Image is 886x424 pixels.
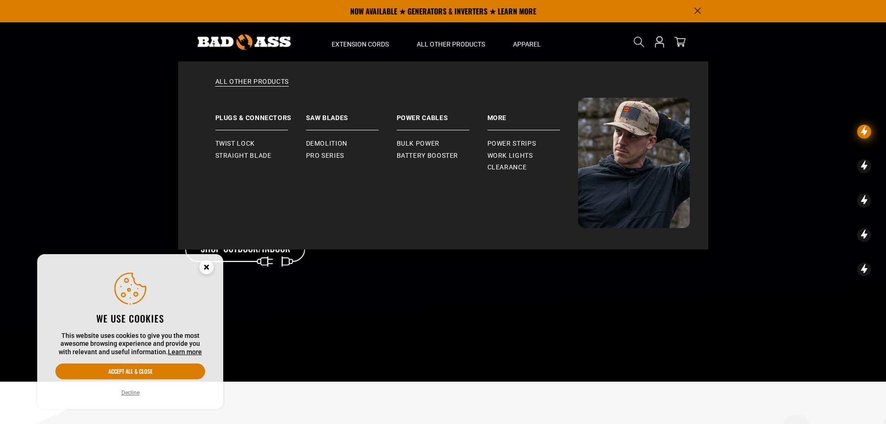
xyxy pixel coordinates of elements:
button: Decline [119,388,142,397]
summary: All Other Products [403,22,499,61]
a: More [487,98,578,130]
a: Pro Series [306,150,397,162]
span: Battery Booster [397,152,459,160]
h2: We use cookies [55,312,205,324]
a: Work Lights [487,150,578,162]
a: Straight Blade [215,150,306,162]
a: Plugs & Connectors [215,98,306,130]
span: Extension Cords [332,40,389,48]
a: Power Cables [397,98,487,130]
a: Demolition [306,138,397,150]
span: All Other Products [417,40,485,48]
button: Accept all & close [55,363,205,379]
span: Work Lights [487,152,533,160]
span: Power Strips [487,140,536,148]
img: Bad Ass Extension Cords [578,98,690,228]
p: This website uses cookies to give you the most awesome browsing experience and provide you with r... [55,332,205,357]
summary: Apparel [499,22,555,61]
span: Apparel [513,40,541,48]
span: Demolition [306,140,347,148]
a: Clearance [487,162,578,174]
a: Learn more [168,348,202,356]
aside: Cookie Consent [37,254,223,410]
span: Bulk Power [397,140,440,148]
a: Bulk Power [397,138,487,150]
a: Power Strips [487,138,578,150]
a: Saw Blades [306,98,397,130]
a: Twist Lock [215,138,306,150]
img: Bad Ass Extension Cords [198,34,291,50]
a: Shop Outdoor/Indoor [185,236,306,262]
span: Twist Lock [215,140,255,148]
span: Pro Series [306,152,344,160]
a: Battery Booster [397,150,487,162]
summary: Extension Cords [318,22,403,61]
summary: Search [632,34,646,49]
span: Clearance [487,163,527,172]
a: All Other Products [197,77,690,98]
span: Straight Blade [215,152,272,160]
